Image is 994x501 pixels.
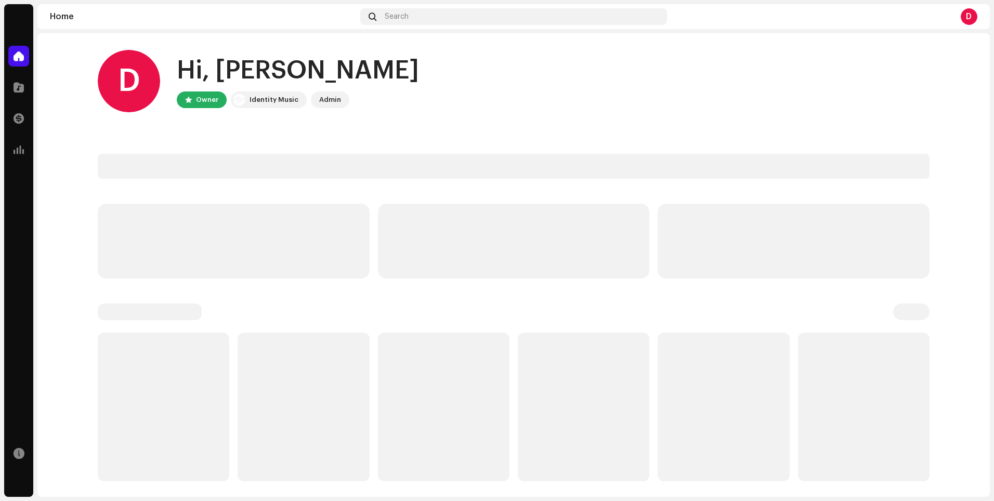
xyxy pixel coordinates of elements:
div: Hi, [PERSON_NAME] [177,54,419,87]
img: 0f74c21f-6d1c-4dbc-9196-dbddad53419e [233,94,245,106]
div: D [961,8,977,25]
div: Owner [196,94,218,106]
div: D [98,50,160,112]
div: Home [50,12,356,21]
div: Admin [319,94,341,106]
div: Identity Music [250,94,298,106]
span: Search [385,12,409,21]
